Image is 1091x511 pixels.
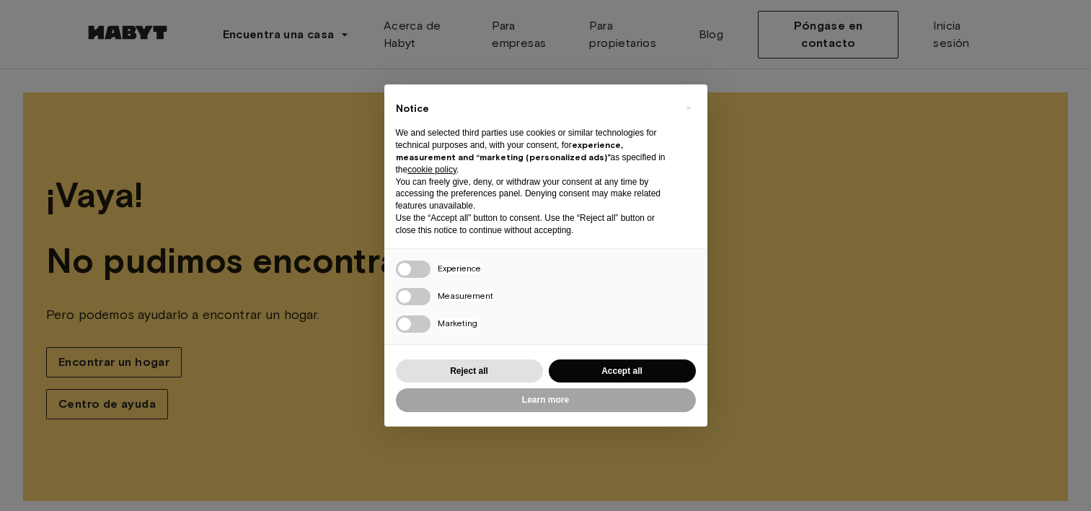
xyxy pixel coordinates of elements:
a: cookie policy [407,165,456,175]
button: Accept all [549,359,696,383]
button: Reject all [396,359,543,383]
strong: experience, measurement and “marketing (personalized ads)” [396,139,623,162]
button: Close this notice [677,96,700,119]
p: We and selected third parties use cookies or similar technologies for technical purposes and, wit... [396,127,673,175]
button: Learn more [396,388,696,412]
h2: Notice [396,102,673,116]
span: Marketing [438,318,477,328]
p: Use the “Accept all” button to consent. Use the “Reject all” button or close this notice to conti... [396,212,673,237]
p: You can freely give, deny, or withdraw your consent at any time by accessing the preferences pane... [396,176,673,212]
span: Measurement [438,290,493,301]
span: Experience [438,263,481,274]
span: × [686,99,691,116]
